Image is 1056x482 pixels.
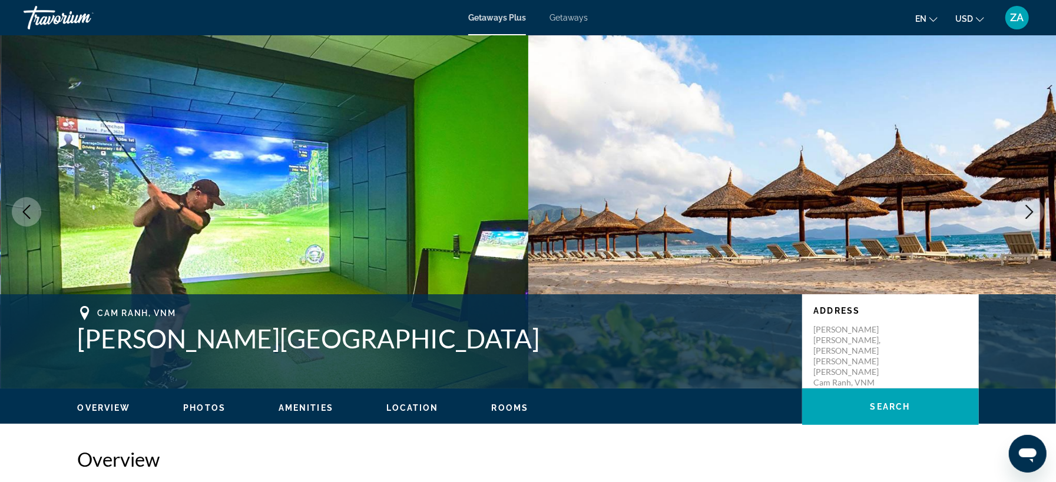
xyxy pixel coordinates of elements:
[12,197,41,227] button: Previous image
[492,403,529,413] button: Rooms
[915,10,938,27] button: Change language
[915,14,926,24] span: en
[279,403,333,413] button: Amenities
[98,308,176,318] span: Cam Ranh, VNM
[183,403,226,413] button: Photos
[955,14,973,24] span: USD
[1015,197,1044,227] button: Next image
[78,447,979,471] h2: Overview
[1002,5,1032,30] button: User Menu
[468,13,526,22] a: Getaways Plus
[386,403,439,413] button: Location
[814,306,967,315] p: Address
[955,10,984,27] button: Change currency
[870,402,911,411] span: Search
[1011,12,1024,24] span: ZA
[24,2,141,33] a: Travorium
[78,323,790,354] h1: [PERSON_NAME][GEOGRAPHIC_DATA]
[78,403,131,413] button: Overview
[802,388,979,425] button: Search
[1009,435,1047,473] iframe: Кнопка запуска окна обмена сообщениями
[814,324,908,388] p: [PERSON_NAME] [PERSON_NAME], [PERSON_NAME] [PERSON_NAME] [PERSON_NAME] Cam Ranh, VNM
[549,13,588,22] a: Getaways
